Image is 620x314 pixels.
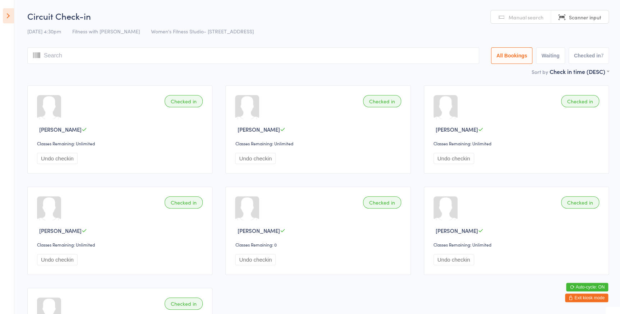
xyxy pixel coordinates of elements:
[569,14,601,21] span: Scanner input
[27,10,609,22] h2: Circuit Check-in
[509,14,543,21] span: Manual search
[235,153,276,164] button: Undo checkin
[536,47,565,64] button: Waiting
[433,254,474,265] button: Undo checkin
[27,47,479,64] input: Search
[151,28,254,35] span: Women's Fitness Studio- [STREET_ADDRESS]
[37,153,78,164] button: Undo checkin
[565,294,608,302] button: Exit kiosk mode
[532,68,548,75] label: Sort by
[237,227,280,234] span: [PERSON_NAME]
[436,227,478,234] span: [PERSON_NAME]
[363,196,401,208] div: Checked in
[165,297,203,310] div: Checked in
[491,47,533,64] button: All Bookings
[550,67,609,75] div: Check in time (DESC)
[433,242,601,248] div: Classes Remaining: Unlimited
[237,126,280,133] span: [PERSON_NAME]
[72,28,140,35] span: Fitness with [PERSON_NAME]
[37,254,78,265] button: Undo checkin
[363,95,401,107] div: Checked in
[39,126,82,133] span: [PERSON_NAME]
[165,95,203,107] div: Checked in
[235,242,403,248] div: Classes Remaining: 0
[569,47,609,64] button: Checked in7
[436,126,478,133] span: [PERSON_NAME]
[433,153,474,164] button: Undo checkin
[37,242,205,248] div: Classes Remaining: Unlimited
[561,95,599,107] div: Checked in
[433,140,601,146] div: Classes Remaining: Unlimited
[165,196,203,208] div: Checked in
[601,53,603,58] div: 7
[561,196,599,208] div: Checked in
[39,227,82,234] span: [PERSON_NAME]
[37,140,205,146] div: Classes Remaining: Unlimited
[27,28,61,35] span: [DATE] 4:30pm
[235,140,403,146] div: Classes Remaining: Unlimited
[235,254,276,265] button: Undo checkin
[566,283,608,291] button: Auto-cycle: ON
